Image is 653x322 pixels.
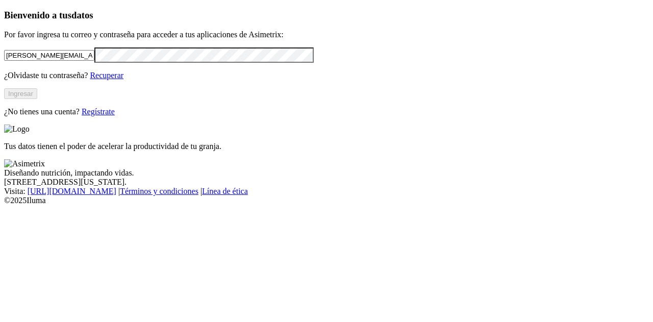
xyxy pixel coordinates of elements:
img: Logo [4,125,30,134]
h3: Bienvenido a tus [4,10,649,21]
span: datos [71,10,93,20]
p: ¿No tienes una cuenta? [4,107,649,116]
div: Visita : | | [4,187,649,196]
input: Tu correo [4,50,94,61]
p: ¿Olvidaste tu contraseña? [4,71,649,80]
div: [STREET_ADDRESS][US_STATE]. [4,178,649,187]
div: Diseñando nutrición, impactando vidas. [4,168,649,178]
p: Por favor ingresa tu correo y contraseña para acceder a tus aplicaciones de Asimetrix: [4,30,649,39]
a: Línea de ética [202,187,248,195]
a: Recuperar [90,71,123,80]
a: Regístrate [82,107,115,116]
a: Términos y condiciones [120,187,198,195]
div: © 2025 Iluma [4,196,649,205]
img: Asimetrix [4,159,45,168]
a: [URL][DOMAIN_NAME] [28,187,116,195]
button: Ingresar [4,88,37,99]
p: Tus datos tienen el poder de acelerar la productividad de tu granja. [4,142,649,151]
